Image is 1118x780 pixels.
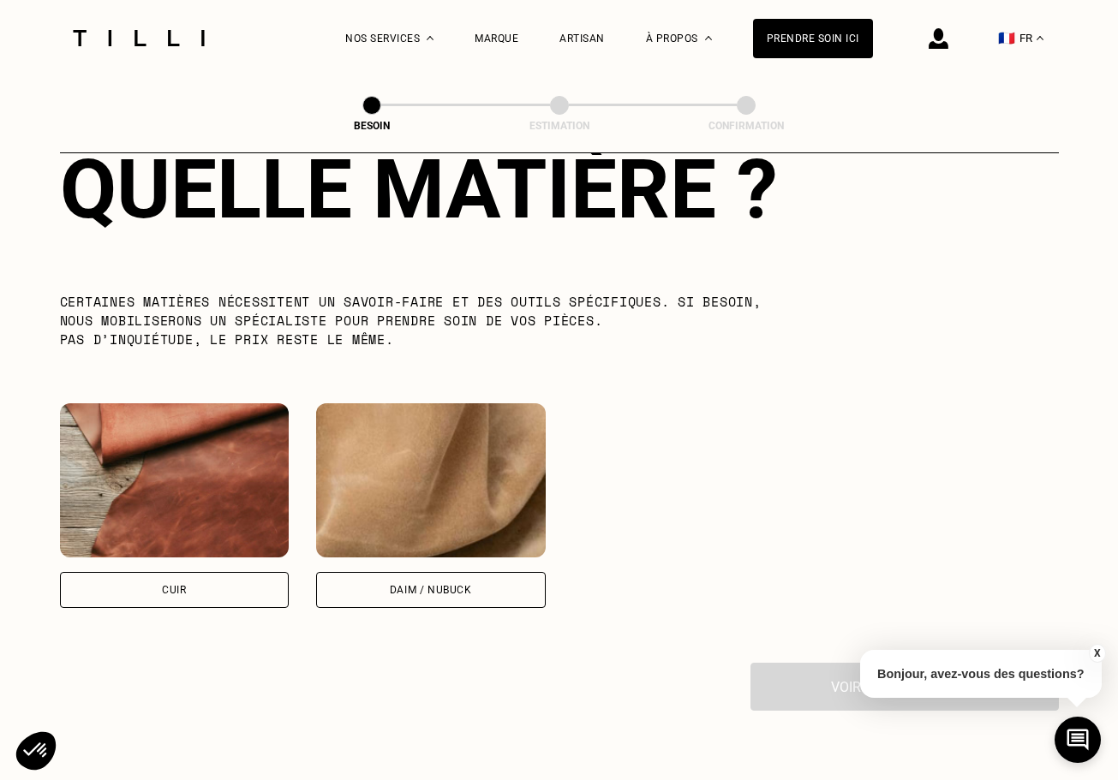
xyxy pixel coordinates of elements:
[67,30,211,46] img: Logo du service de couturière Tilli
[1088,644,1105,663] button: X
[860,650,1102,698] p: Bonjour, avez-vous des questions?
[661,120,832,132] div: Confirmation
[705,36,712,40] img: Menu déroulant à propos
[162,585,186,595] div: Cuir
[998,30,1015,46] span: 🇫🇷
[474,120,645,132] div: Estimation
[60,403,290,557] img: Tilli retouche vos vêtements en Cuir
[753,19,873,58] a: Prendre soin ici
[390,585,472,595] div: Daim / Nubuck
[286,120,457,132] div: Besoin
[60,292,798,348] p: Certaines matières nécessitent un savoir-faire et des outils spécifiques. Si besoin, nous mobilis...
[60,141,1059,237] div: Quelle matière ?
[1037,36,1043,40] img: menu déroulant
[929,28,948,49] img: icône connexion
[559,33,605,45] a: Artisan
[427,36,433,40] img: Menu déroulant
[316,403,546,557] img: Tilli retouche vos vêtements en Daim / Nubuck
[475,33,518,45] a: Marque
